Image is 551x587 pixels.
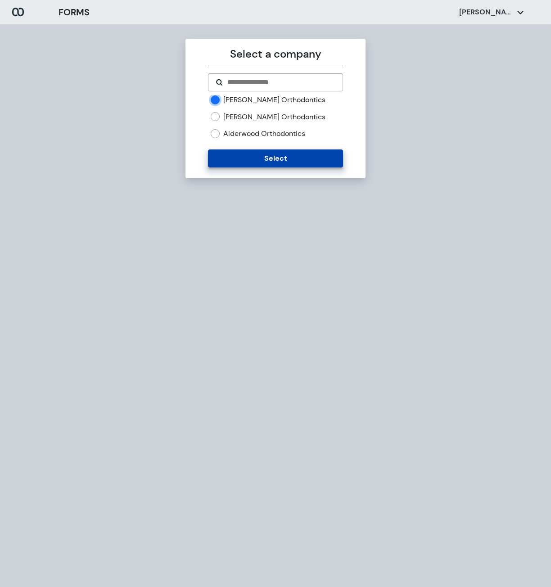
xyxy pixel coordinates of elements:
[223,95,325,105] label: [PERSON_NAME] Orthodontics
[226,77,335,88] input: Search
[59,5,90,19] h3: FORMS
[223,112,325,122] label: [PERSON_NAME] Orthodontics
[208,149,343,167] button: Select
[208,46,343,62] p: Select a company
[223,129,305,139] label: Alderwood Orthodontics
[459,7,513,17] p: [PERSON_NAME]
